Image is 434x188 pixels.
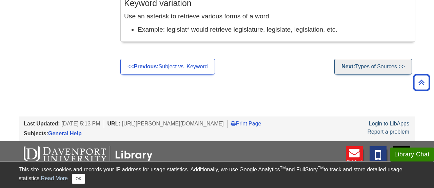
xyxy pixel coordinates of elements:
a: <<Previous:Subject vs. Keyword [120,59,215,74]
span: Last Updated: [24,121,60,126]
img: DU Libraries [24,146,153,164]
p: Use an asterisk to retrieve various forms of a word. [124,12,412,21]
a: E-mail [346,146,363,170]
strong: Next: [341,64,355,69]
a: Read More [41,175,68,181]
a: Next:Types of Sources >> [334,59,412,74]
button: Library Chat [390,148,434,161]
div: This site uses cookies and records your IP address for usage statistics. Additionally, we use Goo... [19,166,415,184]
a: FAQ [393,146,410,170]
a: Login to LibApps [369,121,409,126]
sup: TM [318,166,323,170]
span: [URL][PERSON_NAME][DOMAIN_NAME] [122,121,224,126]
li: Example: legislat* would retrieve legislature, legislate, legislation, etc. [138,25,412,35]
span: [DATE] 5:13 PM [61,121,100,126]
a: General Help [48,131,82,136]
a: Text [370,146,387,170]
a: Report a problem [367,129,409,135]
a: Print Page [231,121,261,126]
a: Back to Top [411,78,432,87]
span: URL: [107,121,120,126]
span: Subjects: [24,131,48,136]
sup: TM [280,166,285,170]
button: Close [72,174,85,184]
i: Print Page [231,121,236,126]
strong: Previous: [134,64,159,69]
